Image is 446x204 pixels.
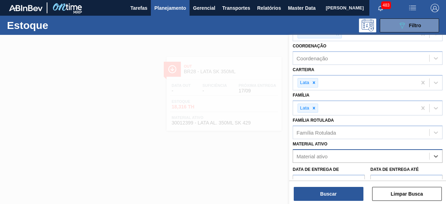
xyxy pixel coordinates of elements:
div: Família Rotulada [297,130,336,136]
label: Data de Entrega até [370,167,419,172]
div: Lata [298,104,310,113]
label: Data de Entrega de [293,167,339,172]
div: Pogramando: nenhum usuário selecionado [359,18,376,32]
span: Gerencial [193,4,215,12]
span: Master Data [288,4,315,12]
div: Coordenação [297,55,328,61]
input: dd/mm/yyyy [370,175,443,189]
span: Planejamento [154,4,186,12]
label: Família [293,93,309,98]
button: Filtro [380,18,439,32]
span: Filtro [409,23,421,28]
label: Carteira [293,67,314,72]
div: Material ativo [297,153,328,159]
label: Coordenação [293,44,326,48]
button: Notificações [369,3,392,13]
img: userActions [408,4,417,12]
span: 483 [381,1,391,9]
span: Relatórios [257,4,281,12]
span: Transportes [222,4,250,12]
h1: Estoque [7,21,103,29]
div: Lata [298,78,310,87]
label: Família Rotulada [293,118,334,123]
input: dd/mm/yyyy [293,175,365,189]
label: Material ativo [293,142,328,146]
span: Tarefas [130,4,147,12]
img: Logout [431,4,439,12]
img: TNhmsLtSVTkK8tSr43FrP2fwEKptu5GPRR3wAAAABJRU5ErkJggg== [9,5,43,11]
